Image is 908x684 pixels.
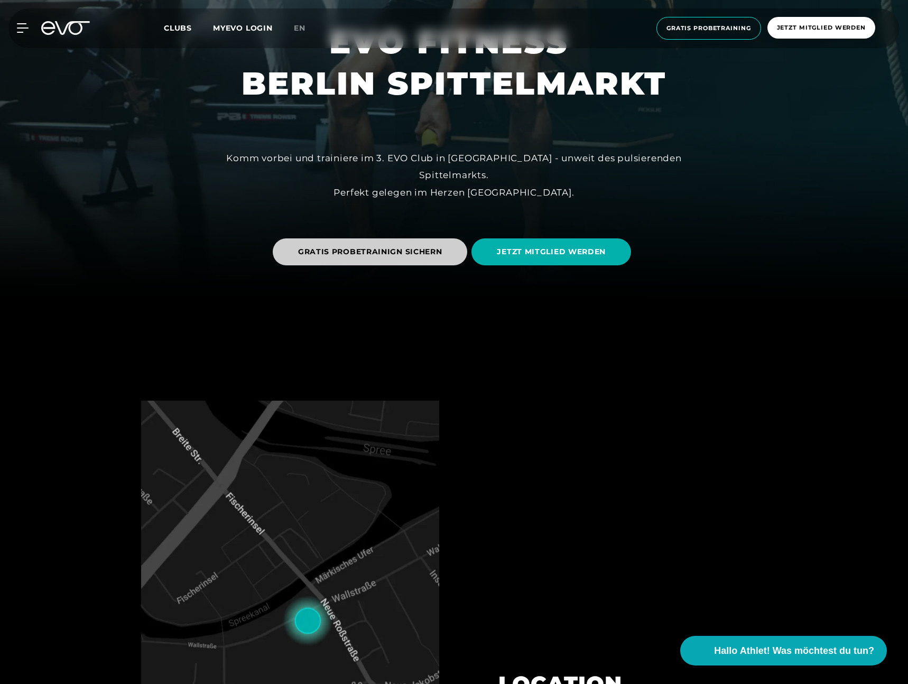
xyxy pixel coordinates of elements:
[216,150,692,201] div: Komm vorbei und trainiere im 3. EVO Club in [GEOGRAPHIC_DATA] - unweit des pulsierenden Spittelma...
[764,17,878,40] a: Jetzt Mitglied werden
[680,636,887,665] button: Hallo Athlet! Was möchtest du tun?
[294,23,305,33] span: en
[273,230,472,273] a: GRATIS PROBETRAINIGN SICHERN
[714,644,874,658] span: Hallo Athlet! Was möchtest du tun?
[294,22,318,34] a: en
[213,23,273,33] a: MYEVO LOGIN
[653,17,764,40] a: Gratis Probetraining
[298,246,442,257] span: GRATIS PROBETRAINIGN SICHERN
[666,24,751,33] span: Gratis Probetraining
[497,246,606,257] span: JETZT MITGLIED WERDEN
[471,230,635,273] a: JETZT MITGLIED WERDEN
[777,23,866,32] span: Jetzt Mitglied werden
[164,23,213,33] a: Clubs
[164,23,192,33] span: Clubs
[242,22,666,104] h1: EVO FITNESS BERLIN SPITTELMARKT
